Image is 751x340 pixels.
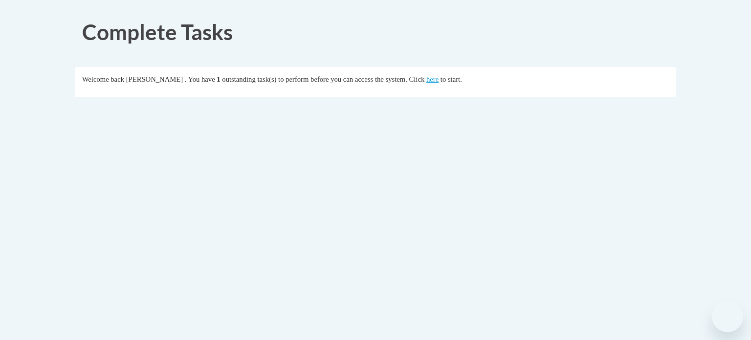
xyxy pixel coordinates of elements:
span: outstanding task(s) to perform before you can access the system. Click [222,75,424,83]
iframe: Button to launch messaging window [712,301,743,332]
span: 1 [217,75,220,83]
span: to start. [441,75,462,83]
span: . You have [185,75,215,83]
a: here [426,75,439,83]
span: [PERSON_NAME] [126,75,183,83]
span: Complete Tasks [82,19,233,45]
span: Welcome back [82,75,124,83]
